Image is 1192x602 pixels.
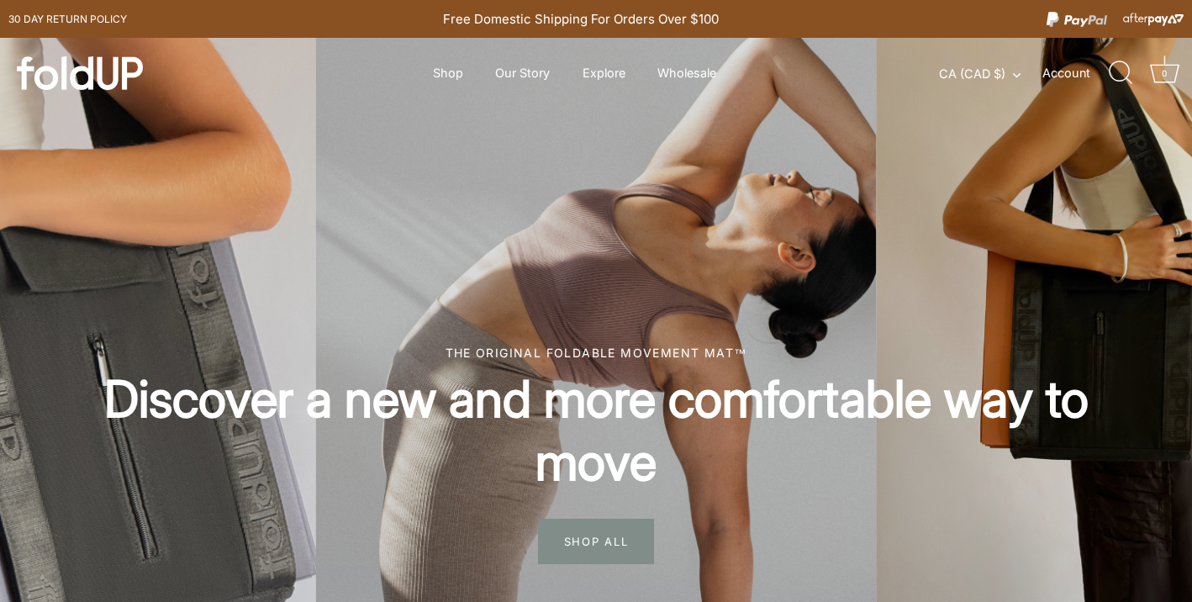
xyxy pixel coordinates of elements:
div: 0 [1156,65,1173,82]
a: Explore [568,57,641,89]
div: The original foldable movement mat™ [59,344,1133,362]
a: foldUP [17,56,227,90]
h2: Discover a new and more comfortable way to move [59,367,1133,494]
button: CA (CAD $) [939,66,1039,82]
a: Search [1102,55,1139,92]
a: Shop [418,57,477,89]
div: Primary navigation [391,57,757,89]
a: Account [1042,63,1107,83]
a: Our Story [481,57,565,89]
a: Wholesale [643,57,731,89]
a: 30 day Return policy [8,9,127,29]
span: SHOP ALL [538,519,655,564]
a: Cart [1146,55,1183,92]
img: foldUP [17,56,143,90]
